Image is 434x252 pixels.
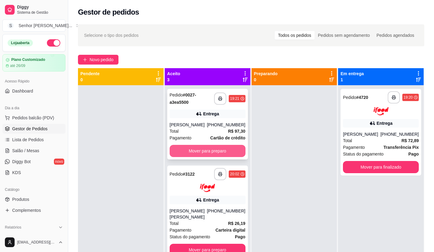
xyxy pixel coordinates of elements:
[10,63,25,68] article: até 26/09
[203,111,219,117] div: Entrega
[170,145,245,157] button: Mover para preparo
[12,137,44,143] span: Lista de Pedidos
[2,232,65,242] a: Relatórios de vendas
[170,220,179,227] span: Total
[2,168,65,177] a: KDS
[343,144,365,151] span: Pagamento
[2,124,65,134] a: Gestor de Pedidos
[170,135,192,141] span: Pagamento
[254,77,278,83] p: 0
[235,234,245,239] strong: Pago
[343,95,356,100] span: Pedido
[2,54,65,72] a: Plano Customizadoaté 26/09
[183,172,195,177] strong: # 3122
[373,31,418,40] div: Pedidos agendados
[210,135,245,140] strong: Cartão de crédito
[343,151,383,157] span: Status do pagamento
[207,122,245,128] div: [PHONE_NUMBER]
[380,131,419,137] div: [PHONE_NUMBER]
[12,196,29,202] span: Produtos
[228,221,245,226] strong: R$ 26,19
[2,76,65,86] div: Acesso Rápido
[12,159,31,165] span: Diggy Bot
[373,107,389,115] img: ifood
[2,194,65,204] a: Produtos
[275,31,315,40] div: Todos os pedidos
[17,10,63,15] span: Sistema de Gestão
[230,172,239,177] div: 20:02
[19,23,72,29] div: Senhor [PERSON_NAME] ...
[207,208,245,220] div: [PHONE_NUMBER]
[2,157,65,166] a: Diggy Botnovo
[12,126,48,132] span: Gestor de Pedidos
[12,207,41,213] span: Complementos
[17,240,56,245] span: [EMAIL_ADDRESS][DOMAIN_NAME]
[408,152,419,156] strong: Pago
[80,77,100,83] p: 0
[377,120,393,126] div: Entrega
[343,137,352,144] span: Total
[2,113,65,123] button: Pedidos balcão (PDV)
[170,227,192,233] span: Pagamento
[5,225,21,230] span: Relatórios
[340,77,364,83] p: 1
[170,93,183,97] span: Pedido
[2,185,65,194] div: Catálogo
[170,93,196,105] strong: # 0027-a3ea5500
[167,71,180,77] p: Aceito
[2,135,65,145] a: Lista de Pedidos
[2,86,65,96] a: Dashboard
[17,5,63,10] span: Diggy
[170,172,183,177] span: Pedido
[8,40,33,46] div: Loja aberta
[84,32,139,39] span: Selecione o tipo dos pedidos
[315,31,373,40] div: Pedidos sem agendamento
[404,95,413,100] div: 19:20
[2,146,65,156] a: Salão / Mesas
[167,77,180,83] p: 3
[12,148,39,154] span: Salão / Mesas
[254,71,278,77] p: Preparando
[170,122,207,128] div: [PERSON_NAME]
[401,138,419,143] strong: R$ 72,89
[383,145,419,150] strong: Transferência Pix
[12,115,54,121] span: Pedidos balcão (PDV)
[2,2,65,17] a: DiggySistema de Gestão
[356,95,368,100] strong: # 4720
[78,7,139,17] h2: Gestor de pedidos
[170,128,179,135] span: Total
[8,23,14,29] span: S
[47,39,60,47] button: Alterar Status
[343,131,380,137] div: [PERSON_NAME]
[343,161,419,173] button: Mover para finalizado
[80,71,100,77] p: Pendente
[340,71,364,77] p: Em entrega
[78,55,118,65] button: Novo pedido
[200,184,215,192] img: ifood
[12,88,33,94] span: Dashboard
[230,96,239,101] div: 19:21
[228,129,245,134] strong: R$ 97,30
[83,58,87,62] span: plus
[2,19,65,32] button: Select a team
[11,58,45,62] article: Plano Customizado
[90,56,114,63] span: Novo pedido
[2,103,65,113] div: Dia a dia
[215,228,245,233] strong: Carteira digital
[170,233,210,240] span: Status do pagamento
[2,205,65,215] a: Complementos
[170,208,207,220] div: [PERSON_NAME] [PERSON_NAME]
[203,197,219,203] div: Entrega
[2,235,65,250] button: [EMAIL_ADDRESS][DOMAIN_NAME]
[12,170,21,176] span: KDS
